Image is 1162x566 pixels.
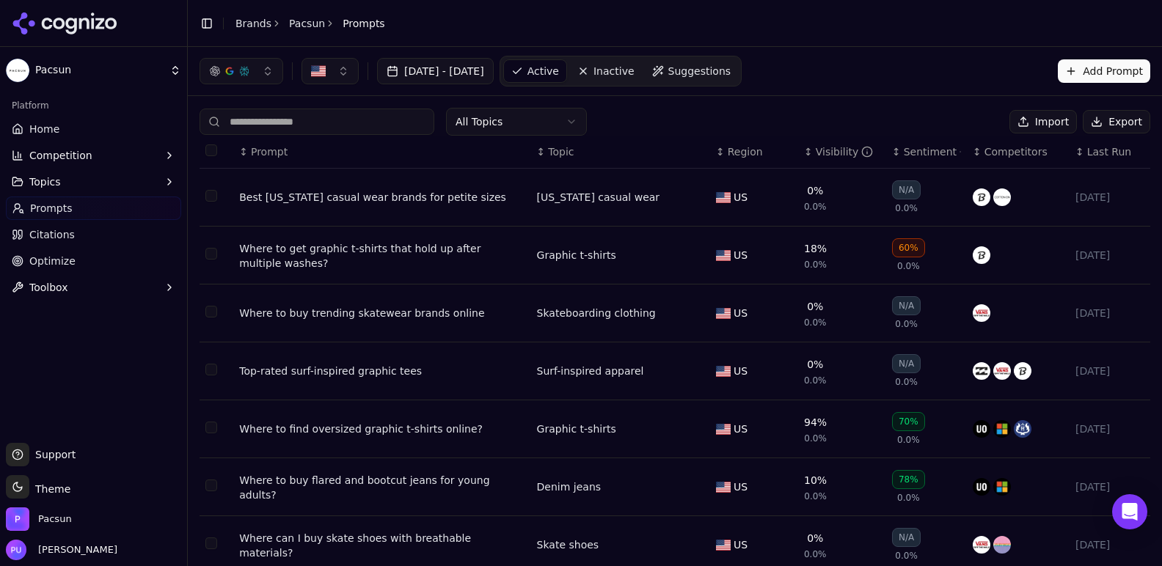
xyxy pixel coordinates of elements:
[537,306,656,320] div: Skateboarding clothing
[6,540,26,560] img: Pablo Uribe
[289,16,325,31] a: Pacsun
[734,537,748,552] span: US
[239,364,525,378] a: Top-rated surf-inspired graphic tees
[1075,306,1144,320] div: [DATE]
[239,190,525,205] div: Best [US_STATE] casual wear brands for petite sizes
[29,254,76,268] span: Optimize
[1075,364,1144,378] div: [DATE]
[6,196,181,220] a: Prompts
[503,59,567,83] a: Active
[967,136,1070,169] th: Competitors
[734,364,748,378] span: US
[1014,420,1031,438] img: hollister
[973,536,990,554] img: vans
[804,317,827,328] span: 0.0%
[6,94,181,117] div: Platform
[807,183,823,198] div: 0%
[892,412,925,431] div: 70%
[205,190,217,202] button: Select row 1
[570,59,642,83] a: Inactive
[32,543,117,556] span: [PERSON_NAME]
[973,188,990,206] img: uniqlo
[531,136,710,169] th: Topic
[804,241,827,256] div: 18%
[973,478,990,496] img: urban outfitters
[205,537,217,549] button: Select row 7
[716,192,731,203] img: US flag
[886,136,967,169] th: sentiment
[527,64,559,78] span: Active
[807,357,823,372] div: 0%
[816,144,874,159] div: Visibility
[668,64,731,78] span: Suggestions
[205,144,217,156] button: Select all rows
[205,306,217,317] button: Select row 3
[892,238,925,257] div: 60%
[6,507,29,531] img: Pacsun
[895,202,918,214] span: 0.0%
[734,190,748,205] span: US
[716,366,731,377] img: US flag
[892,470,925,489] div: 78%
[29,227,75,242] span: Citations
[6,540,117,560] button: Open user button
[239,306,525,320] a: Where to buy trending skatewear brands online
[645,59,739,83] a: Suggestions
[537,144,704,159] div: ↕Topic
[804,144,880,159] div: ↕Visibility
[993,362,1011,380] img: vans
[993,536,1011,554] img: zumiez
[343,16,385,31] span: Prompts
[239,422,525,436] a: Where to find oversized graphic t-shirts online?
[233,136,530,169] th: Prompt
[728,144,763,159] span: Region
[973,144,1064,159] div: ↕Competitors
[1009,110,1077,133] button: Import
[984,144,1048,159] span: Competitors
[29,174,61,189] span: Topics
[29,122,59,136] span: Home
[798,136,886,169] th: brandMentionRate
[537,190,660,205] a: [US_STATE] casual wear
[734,479,748,494] span: US
[239,531,525,560] a: Where can I buy skate shoes with breathable materials?
[716,540,731,551] img: US flag
[29,148,92,163] span: Competition
[892,528,921,547] div: N/A
[1075,537,1144,552] div: [DATE]
[1058,59,1150,83] button: Add Prompt
[537,422,616,436] a: Graphic t-shirts
[710,136,798,169] th: Region
[537,537,599,552] div: Skate shoes
[38,512,72,526] span: Pacsun
[892,296,921,315] div: N/A
[973,362,990,380] img: billabong
[6,117,181,141] a: Home
[734,248,748,262] span: US
[239,241,525,271] div: Where to get graphic t-shirts that hold up after multiple washes?
[205,364,217,375] button: Select row 4
[1112,494,1147,529] div: Open Intercom Messenger
[29,280,68,295] span: Toolbox
[377,58,494,84] button: [DATE] - [DATE]
[30,201,73,216] span: Prompts
[1075,190,1144,205] div: [DATE]
[6,249,181,273] a: Optimize
[804,473,827,488] div: 10%
[904,144,961,159] div: Sentiment
[895,376,918,388] span: 0.0%
[205,479,217,491] button: Select row 6
[993,478,1011,496] img: h&m
[239,473,525,502] a: Where to buy flared and bootcut jeans for young adults?
[537,479,602,494] div: Denim jeans
[537,248,616,262] a: Graphic t-shirts
[804,490,827,502] span: 0.0%
[6,144,181,167] button: Competition
[734,422,748,436] span: US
